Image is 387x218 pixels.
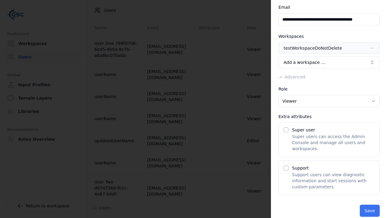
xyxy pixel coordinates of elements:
label: Role [278,87,288,91]
p: Support users can view diagnostic information and start sessions with custom parameters. [292,172,375,190]
label: Support [292,166,309,170]
button: Save [360,205,380,217]
div: testWorkspaceDoNotDelete [284,45,342,51]
span: Add a workspace … [284,59,325,65]
label: Workspaces [278,34,304,39]
label: Email [278,5,290,10]
label: Super user [292,127,315,132]
button: Advanced [278,74,305,80]
div: Extra attributes [278,114,380,119]
span: Advanced [285,74,305,79]
p: Super users can access the Admin Console and manage all users and workspaces. [292,134,375,152]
